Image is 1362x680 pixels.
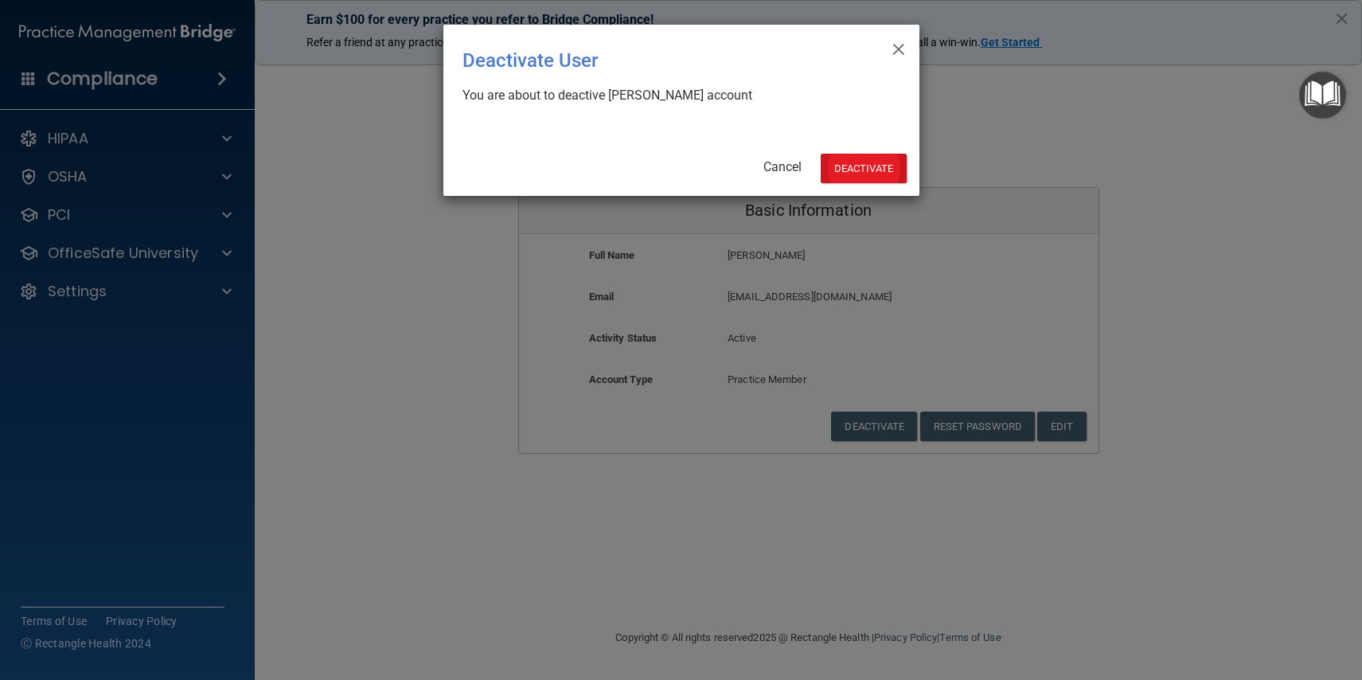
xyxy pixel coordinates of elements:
[763,159,802,174] a: Cancel
[821,154,907,183] button: Deactivate
[892,31,906,63] span: ×
[1299,72,1346,119] button: Open Resource Center
[462,87,888,104] div: You are about to deactive [PERSON_NAME] account
[462,37,835,84] div: Deactivate User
